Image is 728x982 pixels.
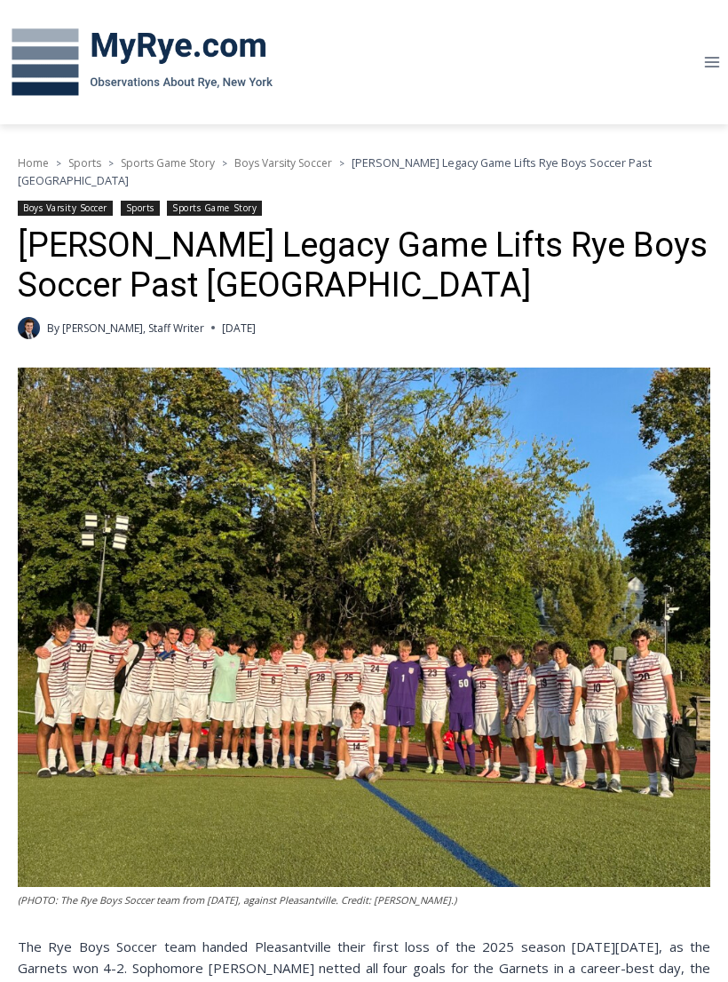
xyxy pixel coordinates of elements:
[18,201,113,216] a: Boys Varsity Soccer
[167,201,262,216] a: Sports Game Story
[121,201,160,216] a: Sports
[18,226,710,306] h1: [PERSON_NAME] Legacy Game Lifts Rye Boys Soccer Past [GEOGRAPHIC_DATA]
[339,157,344,170] span: >
[108,157,114,170] span: >
[121,155,215,170] a: Sports Game Story
[18,317,40,339] img: Charlie Morris headshot PROFESSIONAL HEADSHOT
[18,892,710,908] figcaption: (PHOTO: The Rye Boys Soccer team from [DATE], against Pleasantville. Credit: [PERSON_NAME].)
[222,157,227,170] span: >
[695,48,728,75] button: Open menu
[18,317,40,339] a: Author image
[18,368,710,887] img: (PHOTO: The Rye Boys Soccer team from October 4, 2025, against Pleasantville. Credit: Daniela Arr...
[47,320,59,337] span: By
[222,320,256,337] time: [DATE]
[18,154,710,190] nav: Breadcrumbs
[18,155,49,170] a: Home
[68,155,101,170] a: Sports
[234,155,332,170] a: Boys Varsity Soccer
[62,321,204,336] a: [PERSON_NAME], Staff Writer
[56,157,61,170] span: >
